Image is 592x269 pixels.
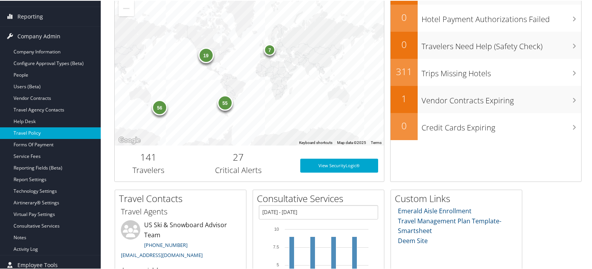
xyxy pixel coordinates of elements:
div: 55 [217,94,232,110]
tspan: 5 [277,262,279,266]
h2: 27 [188,150,289,163]
h2: 1 [391,91,418,105]
img: Google [117,135,142,145]
h2: 0 [391,118,418,132]
div: 56 [152,99,167,115]
button: Keyboard shortcuts [299,139,332,145]
h2: Consultative Services [257,191,384,204]
a: Travel Management Plan Template- Smartsheet [398,216,501,235]
span: Map data ©2025 [337,140,366,144]
h3: Travel Agents [121,206,240,216]
h2: Travel Contacts [119,191,246,204]
h3: Travelers [120,164,176,175]
h3: Credit Cards Expiring [422,118,581,132]
h3: Travelers Need Help (Safety Check) [422,36,581,51]
tspan: 7.5 [273,244,279,248]
h2: 311 [391,64,418,77]
span: Reporting [17,6,43,26]
div: 7 [264,43,275,55]
a: 0Credit Cards Expiring [391,112,581,139]
h2: 141 [120,150,176,163]
h2: 0 [391,10,418,23]
a: View SecurityLogic® [300,158,379,172]
a: Emerald Aisle Enrollment [398,206,472,214]
a: 1Vendor Contracts Expiring [391,85,581,112]
a: Terms (opens in new tab) [371,140,382,144]
h3: Hotel Payment Authorizations Failed [422,9,581,24]
a: Deem Site [398,236,428,244]
a: [EMAIL_ADDRESS][DOMAIN_NAME] [121,251,203,258]
h2: 0 [391,37,418,50]
h3: Trips Missing Hotels [422,63,581,78]
a: 0Travelers Need Help (Safety Check) [391,31,581,58]
a: [PHONE_NUMBER] [144,241,188,248]
a: 311Trips Missing Hotels [391,58,581,85]
a: Open this area in Google Maps (opens a new window) [117,135,142,145]
div: 19 [198,47,213,62]
tspan: 10 [274,226,279,231]
span: Company Admin [17,26,60,45]
h2: Custom Links [395,191,522,204]
li: US Ski & Snowboard Advisor Team [117,219,244,261]
h3: Critical Alerts [188,164,289,175]
h3: Vendor Contracts Expiring [422,91,581,105]
a: 0Hotel Payment Authorizations Failed [391,4,581,31]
